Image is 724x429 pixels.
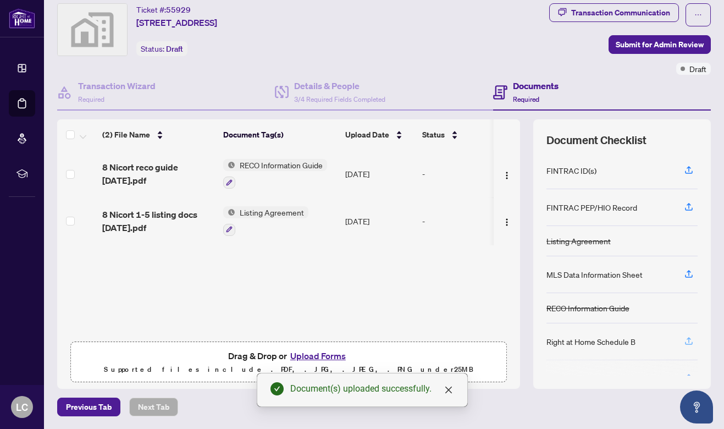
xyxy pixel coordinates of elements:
[98,119,219,150] th: (2) File Name
[270,382,284,395] span: check-circle
[549,3,679,22] button: Transaction Communication
[422,129,445,141] span: Status
[513,95,539,103] span: Required
[443,384,455,396] a: Close
[223,206,308,236] button: Status IconListing Agreement
[71,342,506,383] span: Drag & Drop orUpload FormsSupported files include .PDF, .JPG, .JPEG, .PNG under25MB
[136,16,217,29] span: [STREET_ADDRESS]
[418,119,511,150] th: Status
[694,11,702,19] span: ellipsis
[513,79,559,92] h4: Documents
[444,386,453,394] span: close
[341,119,418,150] th: Upload Date
[223,159,235,171] img: Status Icon
[546,302,629,314] div: RECO Information Guide
[502,171,511,180] img: Logo
[546,268,643,280] div: MLS Data Information Sheet
[136,41,187,56] div: Status:
[166,5,191,15] span: 55929
[345,129,389,141] span: Upload Date
[502,218,511,227] img: Logo
[571,4,670,21] div: Transaction Communication
[136,3,191,16] div: Ticket #:
[102,161,214,187] span: 8 Nicort reco guide [DATE].pdf
[294,79,385,92] h4: Details & People
[9,8,35,29] img: logo
[66,398,112,416] span: Previous Tab
[546,335,635,348] div: Right at Home Schedule B
[546,235,611,247] div: Listing Agreement
[57,398,120,416] button: Previous Tab
[223,159,327,189] button: Status IconRECO Information Guide
[287,349,349,363] button: Upload Forms
[689,63,706,75] span: Draft
[616,36,704,53] span: Submit for Admin Review
[341,197,418,245] td: [DATE]
[680,391,713,424] button: Open asap
[78,363,500,376] p: Supported files include .PDF, .JPG, .JPEG, .PNG under 25 MB
[422,215,507,227] div: -
[16,399,28,415] span: LC
[609,35,711,54] button: Submit for Admin Review
[546,201,637,213] div: FINTRAC PEP/HIO Record
[223,206,235,218] img: Status Icon
[228,349,349,363] span: Drag & Drop or
[341,150,418,197] td: [DATE]
[235,206,308,218] span: Listing Agreement
[290,382,454,395] div: Document(s) uploaded successfully.
[78,95,104,103] span: Required
[235,159,327,171] span: RECO Information Guide
[546,133,646,148] span: Document Checklist
[129,398,178,416] button: Next Tab
[102,208,214,234] span: 8 Nicort 1-5 listing docs [DATE].pdf
[166,44,183,54] span: Draft
[78,79,156,92] h4: Transaction Wizard
[546,164,596,177] div: FINTRAC ID(s)
[102,129,150,141] span: (2) File Name
[422,168,507,180] div: -
[498,165,516,183] button: Logo
[219,119,341,150] th: Document Tag(s)
[58,4,127,56] img: svg%3e
[294,95,385,103] span: 3/4 Required Fields Completed
[498,212,516,230] button: Logo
